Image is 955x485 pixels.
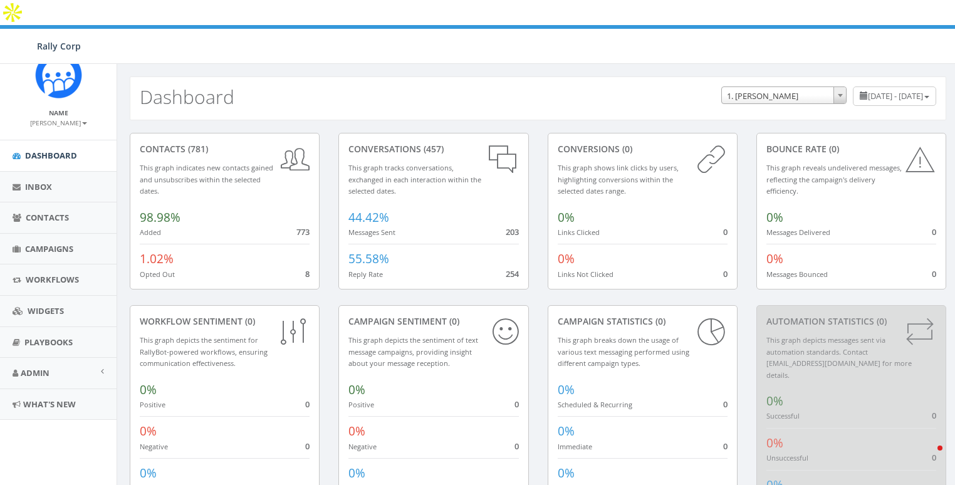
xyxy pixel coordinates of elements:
[348,269,383,279] small: Reply Rate
[305,268,310,279] span: 8
[140,163,273,196] small: This graph indicates new contacts gained and unsubscribes within the selected dates.
[766,163,902,196] small: This graph reveals undelivered messages, reflecting the campaign's delivery efficiency.
[558,251,575,267] span: 0%
[28,305,64,316] span: Widgets
[348,143,518,155] div: conversations
[348,227,395,237] small: Messages Sent
[766,435,783,451] span: 0%
[25,181,52,192] span: Inbox
[21,367,50,378] span: Admin
[348,209,389,226] span: 44.42%
[558,423,575,439] span: 0%
[723,399,728,410] span: 0
[26,212,69,223] span: Contacts
[348,382,365,398] span: 0%
[558,442,592,451] small: Immediate
[721,86,847,104] span: 1. James Martin
[30,117,87,128] a: [PERSON_NAME]
[348,465,365,481] span: 0%
[558,400,632,409] small: Scheduled & Recurring
[558,335,689,368] small: This graph breaks down the usage of various text messaging performed using different campaign types.
[514,441,519,452] span: 0
[558,227,600,237] small: Links Clicked
[723,441,728,452] span: 0
[140,315,310,328] div: Workflow Sentiment
[348,315,518,328] div: Campaign Sentiment
[766,393,783,409] span: 0%
[243,315,255,327] span: (0)
[140,400,165,409] small: Positive
[348,442,377,451] small: Negative
[348,400,374,409] small: Positive
[305,441,310,452] span: 0
[447,315,459,327] span: (0)
[37,40,81,52] span: Rally Corp
[30,118,87,127] small: [PERSON_NAME]
[140,442,168,451] small: Negative
[140,227,161,237] small: Added
[620,143,632,155] span: (0)
[514,399,519,410] span: 0
[722,87,846,105] span: 1. James Martin
[305,399,310,410] span: 0
[558,143,728,155] div: conversions
[25,243,73,254] span: Campaigns
[766,335,912,380] small: This graph depicts messages sent via automation standards. Contact [EMAIL_ADDRESS][DOMAIN_NAME] f...
[348,335,478,368] small: This graph depicts the sentiment of text message campaigns, providing insight about your message ...
[653,315,665,327] span: (0)
[723,268,728,279] span: 0
[140,423,157,439] span: 0%
[558,465,575,481] span: 0%
[35,51,82,98] img: Icon_1.png
[140,269,175,279] small: Opted Out
[25,150,77,161] span: Dashboard
[421,143,444,155] span: (457)
[140,86,234,107] h2: Dashboard
[140,209,180,226] span: 98.98%
[766,143,936,155] div: Bounce Rate
[766,453,808,462] small: Unsuccessful
[26,274,79,285] span: Workflows
[348,163,481,196] small: This graph tracks conversations, exchanged in each interaction within the selected dates.
[185,143,208,155] span: (781)
[912,442,942,472] iframe: Intercom live chat
[558,269,613,279] small: Links Not Clicked
[23,399,76,410] span: What's New
[723,226,728,237] span: 0
[874,315,887,327] span: (0)
[766,251,783,267] span: 0%
[932,410,936,421] span: 0
[827,143,839,155] span: (0)
[558,315,728,328] div: Campaign Statistics
[932,268,936,279] span: 0
[868,90,923,102] span: [DATE] - [DATE]
[558,382,575,398] span: 0%
[766,315,936,328] div: Automation Statistics
[766,269,828,279] small: Messages Bounced
[348,251,389,267] span: 55.58%
[140,382,157,398] span: 0%
[506,226,519,237] span: 203
[932,226,936,237] span: 0
[558,163,679,196] small: This graph shows link clicks by users, highlighting conversions within the selected dates range.
[348,423,365,439] span: 0%
[558,209,575,226] span: 0%
[506,268,519,279] span: 254
[766,209,783,226] span: 0%
[49,108,68,117] small: Name
[766,227,830,237] small: Messages Delivered
[296,226,310,237] span: 773
[766,411,800,420] small: Successful
[24,336,73,348] span: Playbooks
[140,465,157,481] span: 0%
[140,251,174,267] span: 1.02%
[140,143,310,155] div: contacts
[140,335,268,368] small: This graph depicts the sentiment for RallyBot-powered workflows, ensuring communication effective...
